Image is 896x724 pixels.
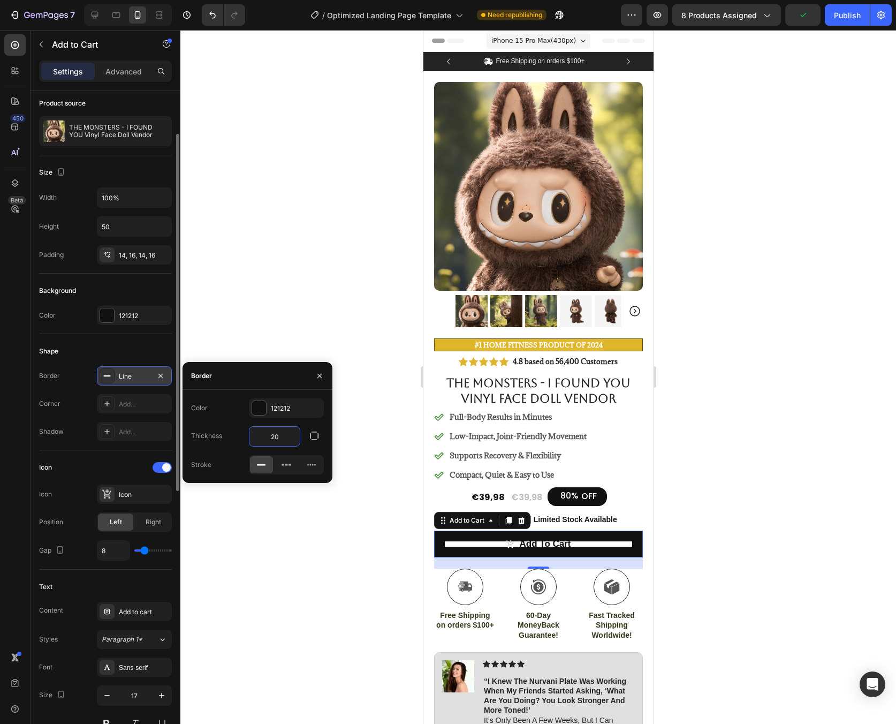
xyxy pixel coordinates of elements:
button: Paragraph 1* [97,630,172,649]
div: Thickness [191,431,222,441]
span: Paragraph 1* [102,635,142,644]
div: Open Intercom Messenger [860,672,885,697]
div: Icon [39,463,52,472]
div: Content [39,606,63,615]
div: Position [39,517,63,527]
div: Icon [39,489,52,499]
div: Publish [834,10,861,21]
div: 14, 16, 14, 16 [119,251,169,260]
button: 7 [4,4,80,26]
div: Undo/Redo [202,4,245,26]
span: Left [110,517,122,527]
strong: “i knew the nurvani plate was working when my friends started asking, ‘what are you doing? you lo... [60,647,203,685]
div: Text [39,582,52,592]
div: Color [191,403,208,413]
div: Add to cart [119,607,169,617]
div: Border [191,371,212,381]
span: Right [146,517,161,527]
div: Padding [39,250,64,260]
p: THE MONSTERS - I FOUND YOU Vinyl Face Doll Vendor [69,124,168,139]
p: Settings [53,66,83,77]
div: Styles [39,635,58,644]
img: product feature img [43,120,65,142]
span: Need republishing [488,10,542,20]
div: Color [39,311,56,320]
input: Auto [97,188,171,207]
input: Auto [249,427,300,446]
div: 121212 [119,311,169,321]
span: Optimized Landing Page Template [327,10,451,21]
p: 7 [70,9,75,21]
div: Corner [39,399,60,409]
div: Border [39,371,60,381]
div: Background [39,286,76,296]
div: Add... [119,427,169,437]
div: Size [39,688,67,703]
div: Icon [119,490,169,500]
div: Height [39,222,59,231]
div: Gap [39,544,66,558]
input: Auto [97,541,130,560]
input: Auto [97,217,171,236]
div: Line [119,372,150,381]
div: 121212 [271,404,321,413]
button: Publish [825,4,870,26]
span: / [322,10,325,21]
span: 8 products assigned [681,10,757,21]
p: Advanced [105,66,142,77]
div: Add... [119,399,169,409]
div: Shadow [39,427,64,436]
div: Width [39,193,57,202]
div: Font [39,662,52,672]
div: 450 [10,114,26,123]
div: Beta [8,196,26,205]
p: Add to Cart [52,38,143,51]
div: Size [39,165,67,180]
iframe: Design area [423,30,654,724]
div: Sans-serif [119,663,169,673]
div: Stroke [191,460,211,470]
div: Shape [39,346,58,356]
div: Product source [39,99,86,108]
button: 8 products assigned [672,4,781,26]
